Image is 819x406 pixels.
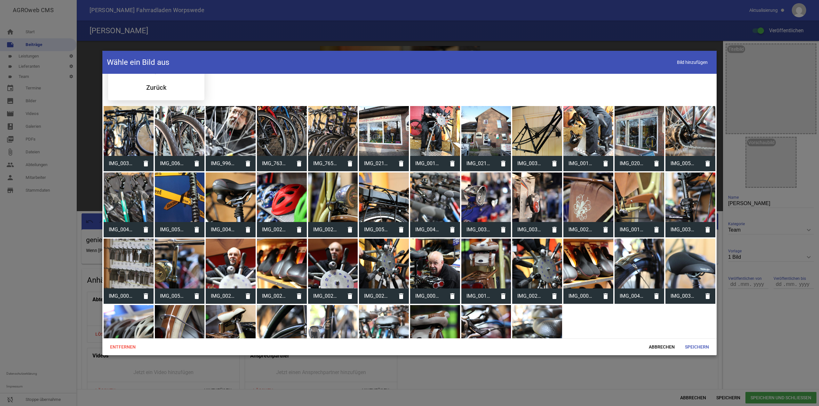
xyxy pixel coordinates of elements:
[155,221,189,238] span: IMG_0057.JPG
[649,156,664,171] i: delete
[394,288,409,304] i: delete
[547,288,562,304] i: delete
[672,56,712,69] span: Bild hinzufügen
[665,155,700,172] span: IMG_0053.JPG
[665,221,700,238] span: IMG_0037.JPG
[138,222,154,237] i: delete
[563,288,598,304] span: IMG_0008.JPG
[394,156,409,171] i: delete
[598,288,613,304] i: delete
[496,156,511,171] i: delete
[410,155,445,172] span: IMG_0016.JPG
[146,84,166,91] h5: Zurück
[598,222,613,237] i: delete
[410,288,445,304] span: IMG_0004.JPG
[512,221,547,238] span: IMG_0030.JPG
[410,221,445,238] span: IMG_0046.JPG
[700,288,715,304] i: delete
[615,155,649,172] span: IMG_0201.JPG
[563,155,598,172] span: IMG_0019.JPG
[155,155,189,172] span: IMG_0061.JPG
[700,222,715,237] i: delete
[104,155,138,172] span: IMG_0033.JPG
[206,155,240,172] span: IMG_9969.JPG
[108,54,204,100] div: Gegeben
[291,222,307,237] i: delete
[155,288,189,304] span: IMG_0058.JPG
[240,156,256,171] i: delete
[359,288,394,304] span: IMG_0020.JPG
[138,288,154,304] i: delete
[206,288,240,304] span: IMG_0023.JPG
[308,221,343,238] span: IMG_0027.JPG
[394,222,409,237] i: delete
[644,341,680,353] span: Abbrechen
[665,288,700,304] span: IMG_0035.JPG
[291,288,307,304] i: delete
[461,221,496,238] span: IMG_0031.JPG
[512,155,547,172] span: IMG_0036.JPG
[680,341,714,353] span: Speichern
[615,221,649,238] span: IMG_0012.JPG
[496,288,511,304] i: delete
[598,156,613,171] i: delete
[107,57,169,67] h4: Wähle ein Bild aus
[563,221,598,238] span: IMG_0028.JPG
[138,156,154,171] i: delete
[342,288,358,304] i: delete
[445,222,460,237] i: delete
[257,221,291,238] span: IMG_0029.JPG
[105,341,141,353] span: Entfernen
[308,288,343,304] span: IMG_0024.JPG
[189,222,204,237] i: delete
[461,288,496,304] span: IMG_0013.JPG
[615,288,649,304] span: IMG_0048.JPG
[291,156,307,171] i: delete
[445,288,460,304] i: delete
[308,155,343,172] span: IMG_7650.JPG
[461,155,496,172] span: IMG_0211.JPG
[189,156,204,171] i: delete
[257,288,291,304] span: IMG_0025.JPG
[104,221,138,238] span: IMG_0044.JPG
[342,156,358,171] i: delete
[700,156,715,171] i: delete
[649,288,664,304] i: delete
[359,155,394,172] span: IMG_0212.JPG
[240,222,256,237] i: delete
[512,288,547,304] span: IMG_0022.JPG
[342,222,358,237] i: delete
[547,156,562,171] i: delete
[257,155,291,172] span: IMG_7635.JPG
[445,156,460,171] i: delete
[104,288,138,304] span: IMG_0006.JPG
[649,222,664,237] i: delete
[189,288,204,304] i: delete
[240,288,256,304] i: delete
[359,221,394,238] span: IMG_0052.JPG
[547,222,562,237] i: delete
[206,221,240,238] span: IMG_0041.JPG
[496,222,511,237] i: delete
